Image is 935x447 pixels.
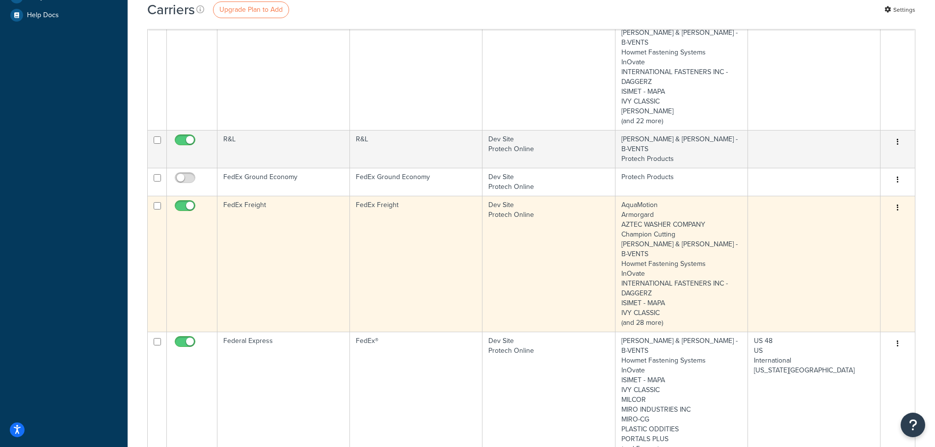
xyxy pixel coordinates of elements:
td: R&L [350,130,482,168]
td: FedEx Freight [217,196,350,332]
td: Dev Site Protech Online [482,168,615,196]
button: Open Resource Center [901,413,925,437]
span: Upgrade Plan to Add [219,4,283,15]
td: FedEx Freight [350,196,482,332]
a: Help Docs [7,6,120,24]
td: Dev Site Protech Online [482,196,615,332]
td: [PERSON_NAME] & [PERSON_NAME] - B-VENTS Protech Products [615,130,748,168]
td: R&L [217,130,350,168]
td: Dev Site Protech Online [482,130,615,168]
a: Settings [884,3,915,17]
td: Protech Products [615,168,748,196]
span: Help Docs [27,11,59,20]
td: AquaMotion Armorgard AZTEC WASHER COMPANY Champion Cutting [PERSON_NAME] & [PERSON_NAME] - B-VENT... [615,196,748,332]
td: FedEx Ground Economy [350,168,482,196]
td: FedEx Ground Economy [217,168,350,196]
a: Upgrade Plan to Add [213,1,289,18]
